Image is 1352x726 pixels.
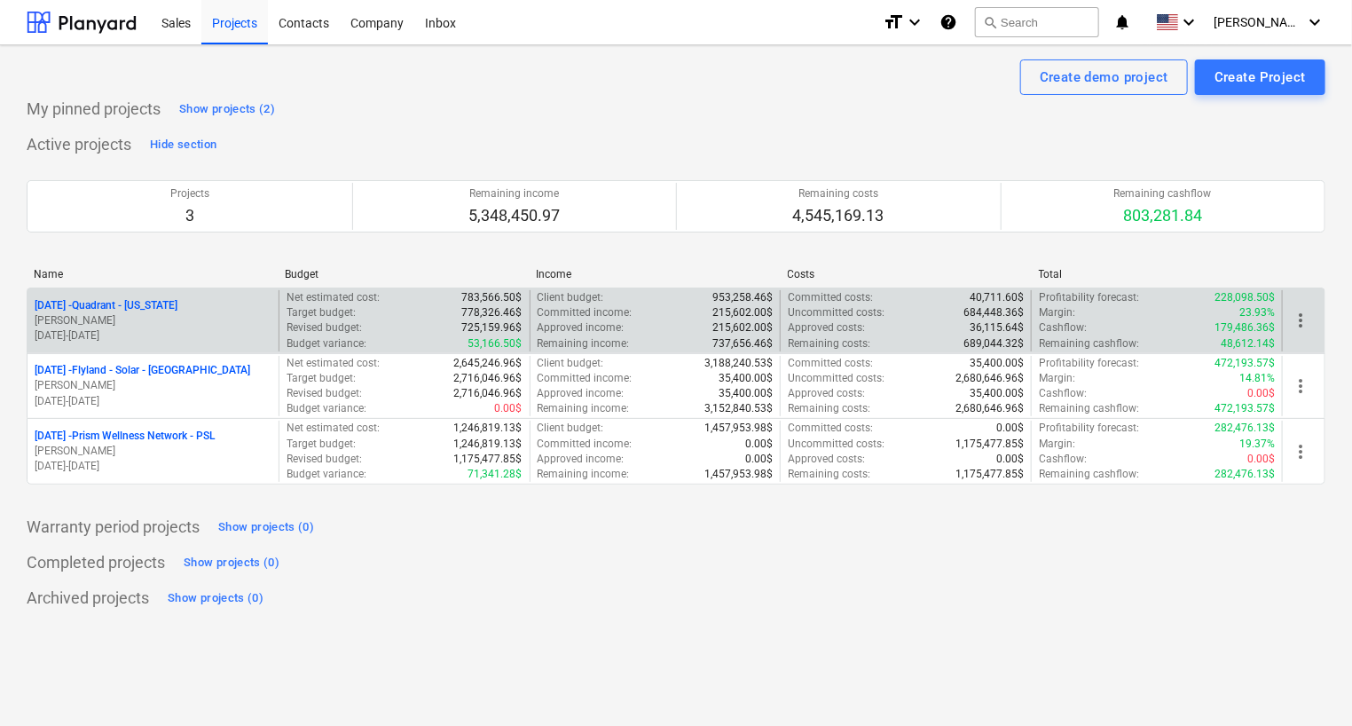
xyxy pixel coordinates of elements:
p: Remaining income [468,186,560,201]
div: Name [34,268,271,280]
p: [DATE] - [DATE] [35,328,271,343]
span: more_vert [1290,310,1311,331]
p: 228,098.50$ [1214,290,1275,305]
p: Uncommitted costs : [788,305,884,320]
p: [PERSON_NAME] [35,313,271,328]
p: Remaining costs : [788,401,870,416]
p: Approved income : [538,452,625,467]
button: Show projects (2) [175,95,279,123]
p: Approved income : [538,320,625,335]
p: 725,159.96$ [462,320,523,335]
p: Remaining cashflow [1114,186,1212,201]
p: 53,166.50$ [468,336,523,351]
button: Show projects (0) [163,584,268,612]
p: Archived projects [27,588,149,609]
p: Committed income : [538,371,633,386]
p: Revised budget : [287,452,362,467]
p: 953,258.46$ [712,290,773,305]
div: Total [1039,268,1276,280]
p: Approved income : [538,386,625,401]
p: 783,566.50$ [462,290,523,305]
i: keyboard_arrow_down [904,12,925,33]
div: Costs [788,268,1025,280]
p: Projects [170,186,209,201]
p: Uncommitted costs : [788,437,884,452]
div: Hide section [150,135,216,155]
p: 5,348,450.97 [468,205,560,226]
p: 2,716,046.96$ [454,386,523,401]
i: Knowledge base [939,12,957,33]
button: Create Project [1195,59,1325,95]
p: Margin : [1039,305,1075,320]
p: Budget variance : [287,336,366,351]
p: Net estimated cost : [287,290,380,305]
p: Net estimated cost : [287,356,380,371]
p: Margin : [1039,371,1075,386]
p: 0.00$ [495,401,523,416]
p: [DATE] - Quadrant - [US_STATE] [35,298,177,313]
p: [DATE] - [DATE] [35,459,271,474]
p: 19.37% [1239,437,1275,452]
p: [PERSON_NAME] [35,378,271,393]
i: keyboard_arrow_down [1304,12,1325,33]
p: 40,711.60$ [970,290,1024,305]
p: Margin : [1039,437,1075,452]
p: Completed projects [27,552,165,573]
i: keyboard_arrow_down [1178,12,1199,33]
p: 2,680,646.96$ [955,401,1024,416]
p: [DATE] - Flyland - Solar - [GEOGRAPHIC_DATA] [35,363,250,378]
iframe: Chat Widget [1263,641,1352,726]
span: [PERSON_NAME] [1214,15,1302,29]
p: Client budget : [538,421,604,436]
div: [DATE] -Flyland - Solar - [GEOGRAPHIC_DATA][PERSON_NAME][DATE]-[DATE] [35,363,271,408]
p: Budget variance : [287,467,366,482]
p: 215,602.00$ [712,305,773,320]
p: 48,612.14$ [1221,336,1275,351]
p: [DATE] - [DATE] [35,394,271,409]
p: Target budget : [287,371,356,386]
p: Revised budget : [287,320,362,335]
p: 35,400.00$ [970,386,1024,401]
p: 1,175,477.85$ [955,437,1024,452]
i: notifications [1113,12,1131,33]
p: Active projects [27,134,131,155]
p: 472,193.57$ [1214,401,1275,416]
div: [DATE] -Quadrant - [US_STATE][PERSON_NAME][DATE]-[DATE] [35,298,271,343]
p: 179,486.36$ [1214,320,1275,335]
p: 14.81% [1239,371,1275,386]
p: 689,044.32$ [963,336,1024,351]
p: 35,400.00$ [719,386,773,401]
p: Approved costs : [788,320,865,335]
p: [PERSON_NAME] [35,444,271,459]
div: Show projects (0) [168,588,263,609]
div: Income [536,268,773,280]
p: 23.93% [1239,305,1275,320]
button: Hide section [145,130,221,159]
p: 737,656.46$ [712,336,773,351]
p: Remaining costs : [788,336,870,351]
p: 684,448.36$ [963,305,1024,320]
span: search [983,15,997,29]
p: Uncommitted costs : [788,371,884,386]
p: Committed income : [538,437,633,452]
p: 282,476.13$ [1214,421,1275,436]
p: My pinned projects [27,99,161,120]
div: Show projects (0) [184,553,279,573]
p: Approved costs : [788,452,865,467]
p: 71,341.28$ [468,467,523,482]
span: more_vert [1290,441,1311,462]
p: Cashflow : [1039,386,1087,401]
p: 4,545,169.13 [793,205,884,226]
div: Show projects (0) [218,517,314,538]
p: 3 [170,205,209,226]
p: 282,476.13$ [1214,467,1275,482]
p: Approved costs : [788,386,865,401]
div: Create Project [1214,66,1306,89]
p: Target budget : [287,437,356,452]
p: Net estimated cost : [287,421,380,436]
p: 778,326.46$ [462,305,523,320]
p: 0.00$ [996,421,1024,436]
p: Committed costs : [788,421,873,436]
p: 36,115.64$ [970,320,1024,335]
